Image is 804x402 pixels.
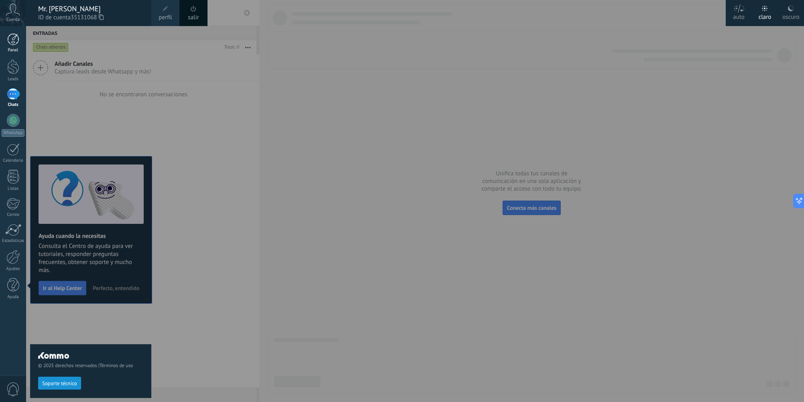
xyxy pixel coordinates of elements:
[100,363,133,369] a: Términos de uso
[71,13,104,22] span: 35131068
[2,48,25,53] div: Panel
[38,4,143,13] div: Mr. [PERSON_NAME]
[6,17,20,22] span: Cuenta
[2,186,25,191] div: Listas
[2,129,24,137] div: WhatsApp
[2,212,25,217] div: Correo
[2,158,25,163] div: Calendario
[2,266,25,272] div: Ajustes
[782,5,799,26] div: oscuro
[159,13,172,22] span: perfil
[759,5,771,26] div: claro
[38,377,81,390] button: Soporte técnico
[38,363,143,369] span: © 2025 derechos reservados |
[2,102,25,108] div: Chats
[2,238,25,244] div: Estadísticas
[2,77,25,82] div: Leads
[42,381,77,386] span: Soporte técnico
[188,13,199,22] a: salir
[38,380,81,386] a: Soporte técnico
[733,5,745,26] div: auto
[2,294,25,300] div: Ayuda
[38,13,143,22] span: ID de cuenta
